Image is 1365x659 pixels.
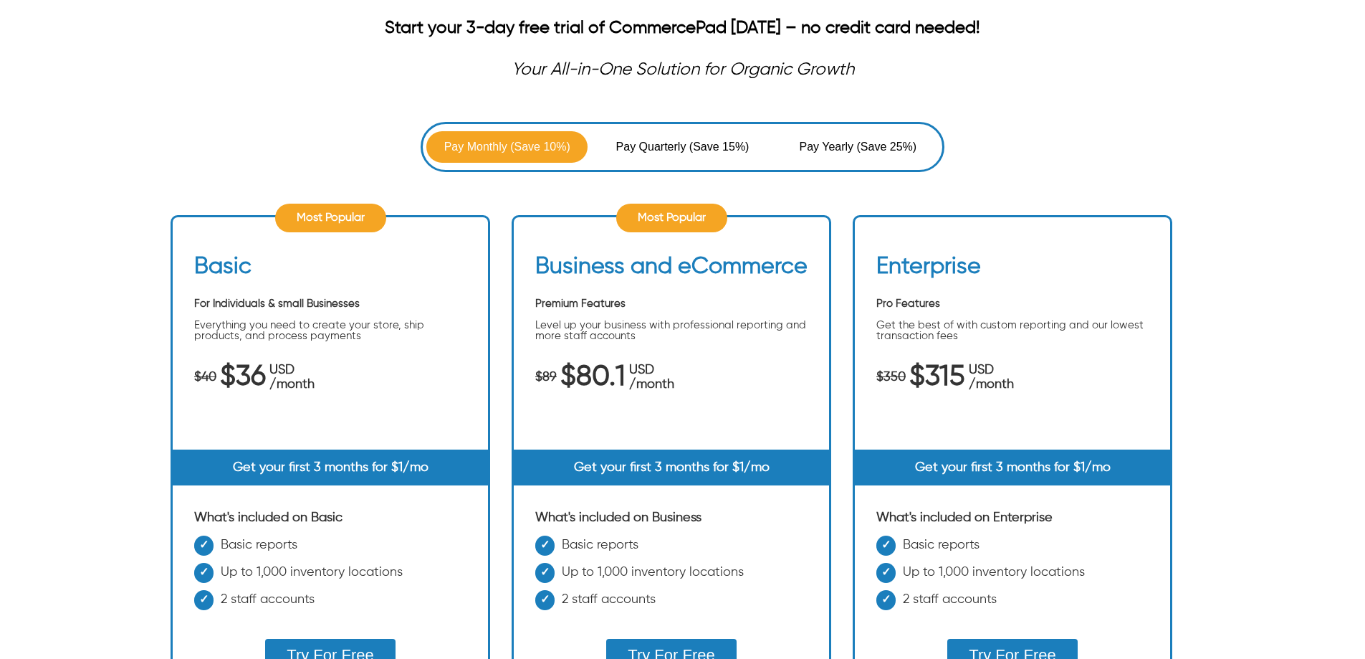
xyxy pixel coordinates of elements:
[194,563,466,590] li: Up to 1,000 inventory locations
[777,131,939,163] button: Pay Yearly (Save 25%)
[269,363,315,377] span: USD
[194,298,466,309] p: For Individuals & small Businesses
[535,320,808,341] p: Level up your business with professional reporting and more staff accounts
[560,370,626,384] span: $80.1
[194,370,216,384] span: $40
[876,320,1149,341] p: Get the best of with custom reporting and our lowest transaction fees
[799,138,856,156] span: Pay Yearly
[535,511,808,525] div: What's included on Business
[616,138,689,156] span: Pay Quarterly
[876,298,1149,309] p: Pro Features
[275,204,386,232] div: Most Popular
[444,138,511,156] span: Pay Monthly
[220,370,266,384] span: $36
[535,370,557,384] span: $89
[173,450,488,485] div: Get your first 3 months for $1/mo
[969,377,1014,392] span: /month
[535,253,808,288] h2: Business and eCommerce
[876,563,1149,590] li: Up to 1,000 inventory locations
[510,138,570,156] span: (Save 10%)
[535,563,808,590] li: Up to 1,000 inventory locations
[194,511,466,525] div: What's included on Basic
[535,298,808,309] p: Premium Features
[876,370,906,384] span: $350
[535,590,808,617] li: 2 staff accounts
[514,450,829,485] div: Get your first 3 months for $1/mo
[855,450,1170,485] div: Get your first 3 months for $1/mo
[857,138,917,156] span: (Save 25%)
[616,204,727,232] div: Most Popular
[629,377,674,392] span: /month
[194,590,466,617] li: 2 staff accounts
[426,131,588,163] button: Pay Monthly (Save 10%)
[969,363,1014,377] span: USD
[876,253,981,288] h2: Enterprise
[876,590,1149,617] li: 2 staff accounts
[629,363,674,377] span: USD
[909,370,965,384] span: $315
[269,377,315,392] span: /month
[194,253,252,288] h2: Basic
[535,536,808,563] li: Basic reports
[876,511,1149,525] div: What's included on Enterprise
[385,19,980,37] strong: Start your 3-day free trial of CommercePad [DATE] – no credit card needed!
[194,536,466,563] li: Basic reports
[194,320,466,341] p: Everything you need to create your store, ship products, and process payments
[512,61,854,78] em: Your All-in-One Solution for Organic Growth
[689,138,749,156] span: (Save 15%)
[876,536,1149,563] li: Basic reports
[602,131,763,163] button: Pay Quarterly (Save 15%)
